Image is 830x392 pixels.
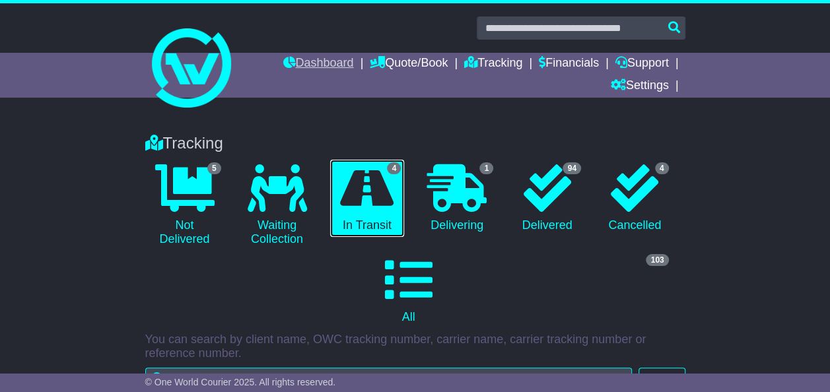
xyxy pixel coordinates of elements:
a: Tracking [464,53,522,75]
div: Tracking [139,134,692,153]
span: 4 [655,162,669,174]
a: Settings [611,75,669,98]
a: Support [615,53,669,75]
a: 103 All [145,251,672,329]
span: 103 [646,254,668,266]
span: 1 [479,162,493,174]
p: You can search by client name, OWC tracking number, carrier name, carrier tracking number or refe... [145,333,685,361]
a: 1 Delivering [417,160,497,238]
a: 94 Delivered [510,160,584,238]
span: © One World Courier 2025. All rights reserved. [145,377,336,387]
a: 4 In Transit [330,160,405,238]
a: Dashboard [283,53,353,75]
a: Financials [539,53,599,75]
span: 4 [387,162,401,174]
span: 5 [207,162,221,174]
span: 94 [563,162,580,174]
a: Quote/Book [370,53,448,75]
button: Search [639,368,685,391]
a: 4 Cancelled [598,160,672,238]
a: 5 Not Delivered [145,160,225,251]
a: Waiting Collection [238,160,317,251]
